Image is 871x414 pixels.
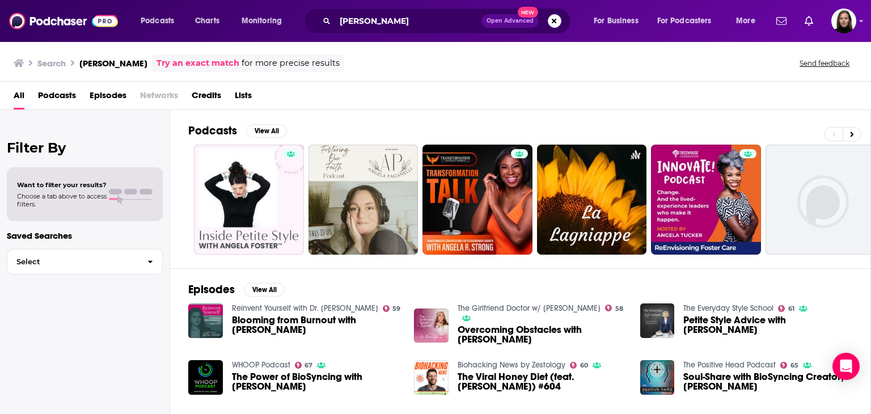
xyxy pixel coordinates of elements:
h2: Episodes [188,282,235,297]
span: Networks [140,86,178,109]
a: Show notifications dropdown [800,11,818,31]
span: 61 [788,306,794,311]
div: Open Intercom Messenger [832,353,860,380]
h3: [PERSON_NAME] [79,58,147,69]
a: The Viral Honey Diet (feat. Angela Foster) #604 [458,372,627,391]
span: The Power of BioSyncing with [PERSON_NAME] [232,372,401,391]
button: Show profile menu [831,9,856,33]
img: User Profile [831,9,856,33]
button: open menu [234,12,297,30]
img: Soul-Share with BioSyncing Creator, Angela Foster [640,360,675,395]
h2: Podcasts [188,124,237,138]
a: 60 [570,362,588,369]
span: Petite Style Advice with [PERSON_NAME] [683,315,852,335]
span: Want to filter your results? [17,181,107,189]
div: Search podcasts, credits, & more... [315,8,582,34]
a: Try an exact match [157,57,239,70]
span: Podcasts [141,13,174,29]
h3: Search [37,58,66,69]
a: Episodes [90,86,126,109]
img: Podchaser - Follow, Share and Rate Podcasts [9,10,118,32]
button: open menu [650,12,728,30]
a: 59 [383,305,401,312]
a: The Power of BioSyncing with Angela Foster [232,372,401,391]
a: Credits [192,86,221,109]
span: Soul-Share with BioSyncing Creator, [PERSON_NAME] [683,372,852,391]
span: More [736,13,755,29]
button: open menu [728,12,769,30]
img: Overcoming Obstacles with Angela Foster [414,309,449,343]
span: 60 [580,363,588,368]
h2: Filter By [7,140,163,156]
span: New [518,7,538,18]
button: Open AdvancedNew [481,14,539,28]
a: The Positive Head Podcast [683,360,776,370]
a: The Girlfriend Doctor w/ Dr. Anna Cabeca [458,303,601,313]
a: Soul-Share with BioSyncing Creator, Angela Foster [683,372,852,391]
a: 65 [780,362,798,369]
button: View All [246,124,287,138]
a: Biohacking News by Zestology [458,360,565,370]
span: for more precise results [242,57,340,70]
span: Monitoring [242,13,282,29]
span: The Viral Honey Diet (feat. [PERSON_NAME]) #604 [458,372,627,391]
a: WHOOP Podcast [232,360,290,370]
span: Overcoming Obstacles with [PERSON_NAME] [458,325,627,344]
span: Blooming from Burnout with [PERSON_NAME] [232,315,401,335]
span: Charts [195,13,219,29]
span: Select [7,258,138,265]
span: Open Advanced [487,18,534,24]
span: 65 [790,363,798,368]
span: 58 [615,306,623,311]
img: The Viral Honey Diet (feat. Angela Foster) #604 [414,360,449,395]
p: Saved Searches [7,230,163,241]
a: Podcasts [38,86,76,109]
button: Send feedback [796,58,853,68]
a: 61 [778,305,794,312]
span: Choose a tab above to access filters. [17,192,107,208]
a: Charts [188,12,226,30]
a: The Everyday Style School [683,303,773,313]
a: 67 [295,362,313,369]
span: 59 [392,306,400,311]
img: The Power of BioSyncing with Angela Foster [188,360,223,395]
button: open menu [586,12,653,30]
span: Logged in as BevCat3 [831,9,856,33]
a: 58 [605,305,623,311]
a: PodcastsView All [188,124,287,138]
a: Show notifications dropdown [772,11,791,31]
span: For Business [594,13,639,29]
span: For Podcasters [657,13,712,29]
input: Search podcasts, credits, & more... [335,12,481,30]
a: Blooming from Burnout with Angela Foster [232,315,401,335]
a: All [14,86,24,109]
a: Lists [235,86,252,109]
img: Petite Style Advice with Angela Foster [640,303,675,338]
span: 67 [305,363,312,368]
img: Blooming from Burnout with Angela Foster [188,303,223,338]
a: Reinvent Yourself with Dr. Tara [232,303,378,313]
a: EpisodesView All [188,282,285,297]
button: View All [244,283,285,297]
button: open menu [133,12,189,30]
a: Overcoming Obstacles with Angela Foster [458,325,627,344]
a: Petite Style Advice with Angela Foster [683,315,852,335]
button: Select [7,249,163,274]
